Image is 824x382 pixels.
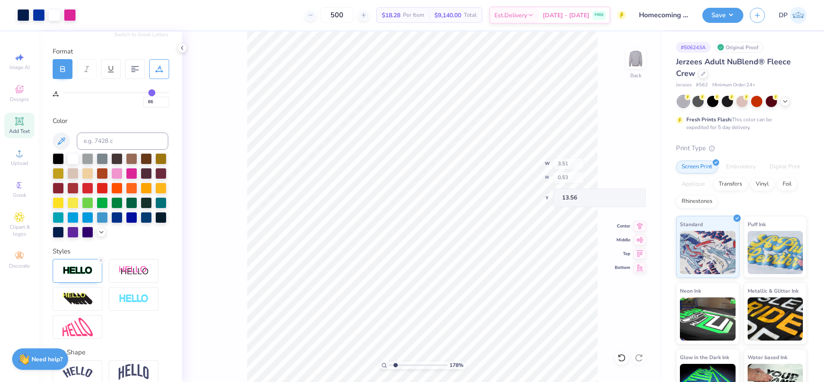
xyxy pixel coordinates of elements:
div: Embroidery [720,161,761,174]
img: Metallic & Glitter Ink [748,297,803,341]
span: DP [779,10,788,20]
img: Arc [63,366,93,378]
span: Total [464,11,477,20]
span: Center [615,223,630,229]
span: $18.28 [382,11,400,20]
span: Jerzees Adult NuBlend® Fleece Crew [676,57,791,79]
span: Glow in the Dark Ink [680,353,729,362]
span: Bottom [615,265,630,271]
img: Puff Ink [748,231,803,274]
span: Add Text [9,128,30,135]
span: Greek [13,192,26,199]
div: Original Proof [715,42,763,53]
div: Applique [676,178,711,191]
span: Water based Ink [748,353,787,362]
span: [DATE] - [DATE] [543,11,589,20]
span: $9,140.00 [434,11,461,20]
span: # 562 [696,82,708,89]
div: Format [53,47,169,57]
img: Back [627,50,645,67]
div: Digital Print [764,161,806,174]
span: Image AI [9,64,30,71]
span: 178 % [450,361,463,369]
input: e.g. 7428 c [77,133,168,150]
span: Per Item [403,11,424,20]
button: Save [702,8,743,23]
input: Untitled Design [632,6,696,24]
img: Arch [119,364,149,380]
div: Vinyl [750,178,774,191]
span: Standard [680,220,703,229]
span: Designs [10,96,29,103]
div: Screen Print [676,161,718,174]
span: Decorate [9,262,30,269]
div: Styles [53,246,168,256]
a: DP [779,7,807,24]
img: Neon Ink [680,297,736,341]
span: Upload [11,160,28,167]
img: Darlene Padilla [790,7,807,24]
div: Rhinestones [676,195,718,208]
span: Neon Ink [680,286,701,295]
strong: Need help? [31,355,63,363]
button: Switch to Greek Letters [114,31,168,38]
span: Middle [615,237,630,243]
span: Clipart & logos [4,224,35,237]
img: 3d Illusion [63,292,93,306]
span: Top [615,251,630,257]
span: Puff Ink [748,220,766,229]
strong: Fresh Prints Flash: [686,116,732,123]
div: # 506243A [676,42,711,53]
div: Text Shape [53,347,168,357]
img: Standard [680,231,736,274]
div: Foil [777,178,797,191]
img: Free Distort [63,318,93,336]
img: Negative Space [119,294,149,304]
img: Stroke [63,266,93,276]
div: Color [53,116,168,126]
img: Shadow [119,265,149,276]
span: Est. Delivery [494,11,527,20]
span: Jerzees [676,82,692,89]
span: Minimum Order: 24 + [712,82,755,89]
input: – – [320,7,354,23]
div: This color can be expedited for 5 day delivery. [686,116,793,131]
div: Back [630,72,642,79]
span: FREE [594,12,604,18]
span: Metallic & Glitter Ink [748,286,799,295]
div: Transfers [713,178,748,191]
div: Print Type [676,143,807,153]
